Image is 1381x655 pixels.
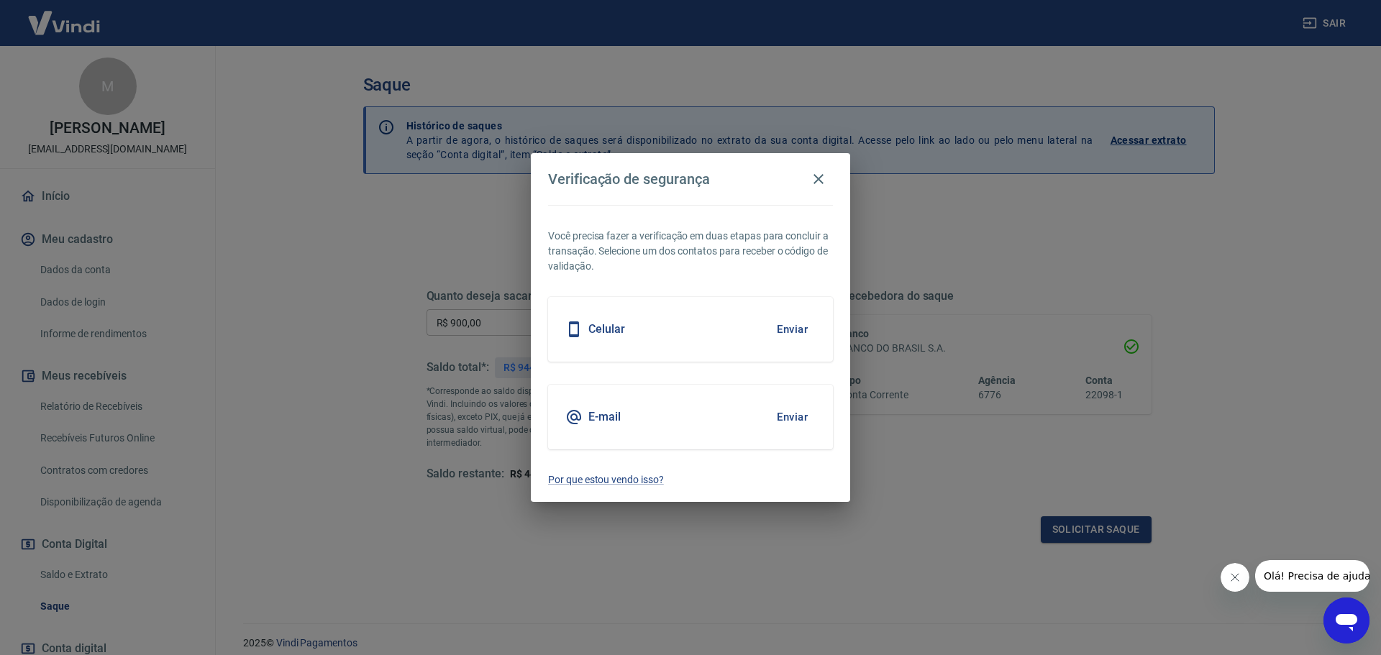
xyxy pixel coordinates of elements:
a: Por que estou vendo isso? [548,472,833,487]
iframe: Botão para abrir a janela de mensagens [1323,597,1369,643]
h4: Verificação de segurança [548,170,710,188]
span: Olá! Precisa de ajuda? [9,10,121,22]
h5: Celular [588,322,625,336]
h5: E-mail [588,410,621,424]
p: Você precisa fazer a verificação em duas etapas para concluir a transação. Selecione um dos conta... [548,229,833,274]
button: Enviar [769,402,816,432]
button: Enviar [769,314,816,344]
iframe: Fechar mensagem [1221,563,1249,592]
iframe: Mensagem da empresa [1255,560,1369,592]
